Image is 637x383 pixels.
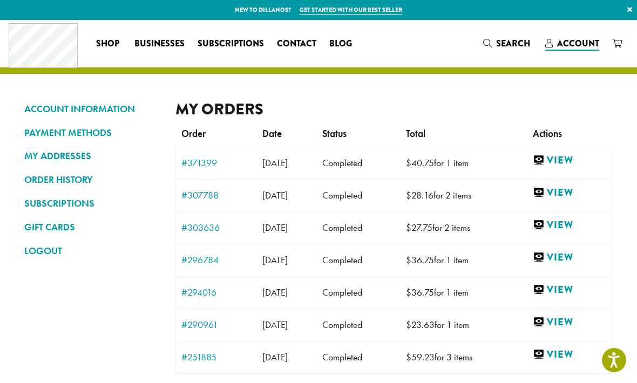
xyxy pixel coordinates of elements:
[317,276,401,309] td: Completed
[406,222,432,234] span: 27.75
[262,351,288,363] span: [DATE]
[317,244,401,276] td: Completed
[406,157,411,169] span: $
[181,255,252,265] a: #296784
[24,242,159,260] a: LOGOUT
[533,348,607,361] a: View
[175,100,613,119] h2: My Orders
[401,244,528,276] td: for 1 item
[533,316,607,329] a: View
[262,128,282,140] span: Date
[406,254,434,266] span: 36.75
[477,35,539,52] a: Search
[406,189,433,201] span: 28.16
[496,37,530,50] span: Search
[329,37,352,51] span: Blog
[90,35,128,52] a: Shop
[406,351,435,363] span: 59.23
[181,320,252,330] a: #290961
[406,128,425,140] span: Total
[401,179,528,211] td: for 2 items
[533,128,562,140] span: Actions
[406,319,435,331] span: 23.63
[317,211,401,244] td: Completed
[533,283,607,297] a: View
[262,157,288,169] span: [DATE]
[317,147,401,179] td: Completed
[401,276,528,309] td: for 1 item
[181,190,252,200] a: #307788
[406,286,434,298] span: 36.75
[317,179,401,211] td: Completed
[24,124,159,142] a: PAYMENT METHODS
[277,37,316,51] span: Contact
[406,286,411,298] span: $
[24,194,159,213] a: SUBSCRIPTIONS
[406,351,411,363] span: $
[317,309,401,341] td: Completed
[181,288,252,297] a: #294016
[262,189,288,201] span: [DATE]
[181,352,252,362] a: #251885
[533,186,607,200] a: View
[533,251,607,264] a: View
[533,154,607,167] a: View
[181,158,252,168] a: #371399
[24,170,159,189] a: ORDER HISTORY
[533,218,607,232] a: View
[557,37,599,50] span: Account
[262,254,288,266] span: [DATE]
[406,254,411,266] span: $
[300,5,402,15] a: Get started with our best seller
[401,211,528,244] td: for 2 items
[317,341,401,373] td: Completed
[181,128,206,140] span: Order
[181,223,252,232] a: #303636
[262,319,288,331] span: [DATE]
[406,319,411,331] span: $
[262,222,288,234] span: [DATE]
[24,100,159,118] a: ACCOUNT INFORMATION
[406,222,411,234] span: $
[406,189,411,201] span: $
[401,309,528,341] td: for 1 item
[406,157,434,169] span: 40.75
[401,147,528,179] td: for 1 item
[24,147,159,165] a: MY ADDRESSES
[134,37,185,51] span: Businesses
[24,218,159,236] a: GIFT CARDS
[262,286,288,298] span: [DATE]
[96,37,119,51] span: Shop
[198,37,264,51] span: Subscriptions
[401,341,528,373] td: for 3 items
[322,128,347,140] span: Status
